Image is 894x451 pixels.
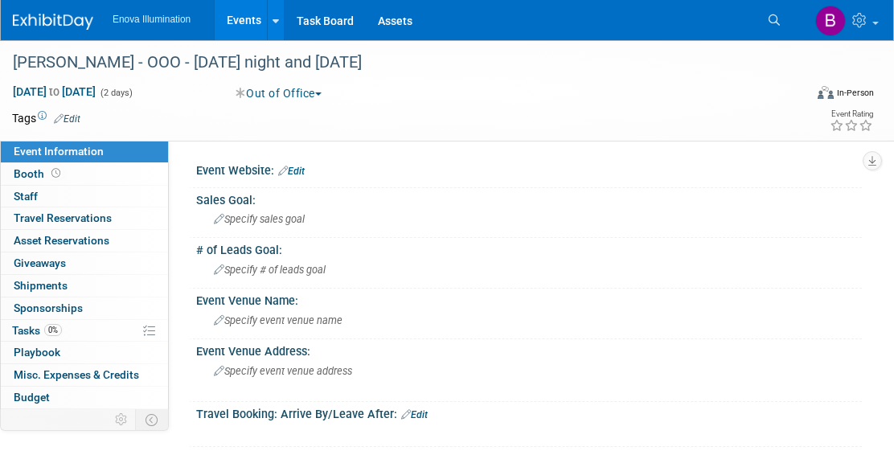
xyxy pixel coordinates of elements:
[14,145,104,158] span: Event Information
[1,297,168,319] a: Sponsorships
[214,264,326,276] span: Specify # of leads goal
[108,409,136,430] td: Personalize Event Tab Strip
[48,167,64,179] span: Booth not reserved yet
[401,409,428,420] a: Edit
[1,364,168,386] a: Misc. Expenses & Credits
[47,85,62,98] span: to
[196,402,862,423] div: Travel Booking: Arrive By/Leave After:
[54,113,80,125] a: Edit
[278,166,305,177] a: Edit
[12,110,80,126] td: Tags
[14,301,83,314] span: Sponsorships
[214,314,342,326] span: Specify event venue name
[815,6,846,36] img: Bailey Green
[214,365,352,377] span: Specify event venue address
[14,234,109,247] span: Asset Reservations
[1,186,168,207] a: Staff
[196,289,862,309] div: Event Venue Name:
[1,387,168,408] a: Budget
[1,230,168,252] a: Asset Reservations
[12,324,62,337] span: Tasks
[214,213,305,225] span: Specify sales goal
[1,342,168,363] a: Playbook
[14,211,112,224] span: Travel Reservations
[14,346,60,359] span: Playbook
[830,110,873,118] div: Event Rating
[836,87,874,99] div: In-Person
[99,88,133,98] span: (2 days)
[14,190,38,203] span: Staff
[196,188,862,208] div: Sales Goal:
[196,238,862,258] div: # of Leads Goal:
[1,141,168,162] a: Event Information
[231,85,328,101] button: Out of Office
[1,320,168,342] a: Tasks0%
[818,86,834,99] img: Format-Inperson.png
[14,167,64,180] span: Booth
[136,409,169,430] td: Toggle Event Tabs
[1,275,168,297] a: Shipments
[1,252,168,274] a: Giveaways
[7,48,789,77] div: [PERSON_NAME] - OOO - [DATE] night and [DATE]
[1,207,168,229] a: Travel Reservations
[12,84,96,99] span: [DATE] [DATE]
[1,163,168,185] a: Booth
[14,368,139,381] span: Misc. Expenses & Credits
[13,14,93,30] img: ExhibitDay
[44,324,62,336] span: 0%
[196,158,862,179] div: Event Website:
[196,339,862,359] div: Event Venue Address:
[740,84,874,108] div: Event Format
[14,279,68,292] span: Shipments
[14,391,50,404] span: Budget
[14,256,66,269] span: Giveaways
[113,14,191,25] span: Enova Illumination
